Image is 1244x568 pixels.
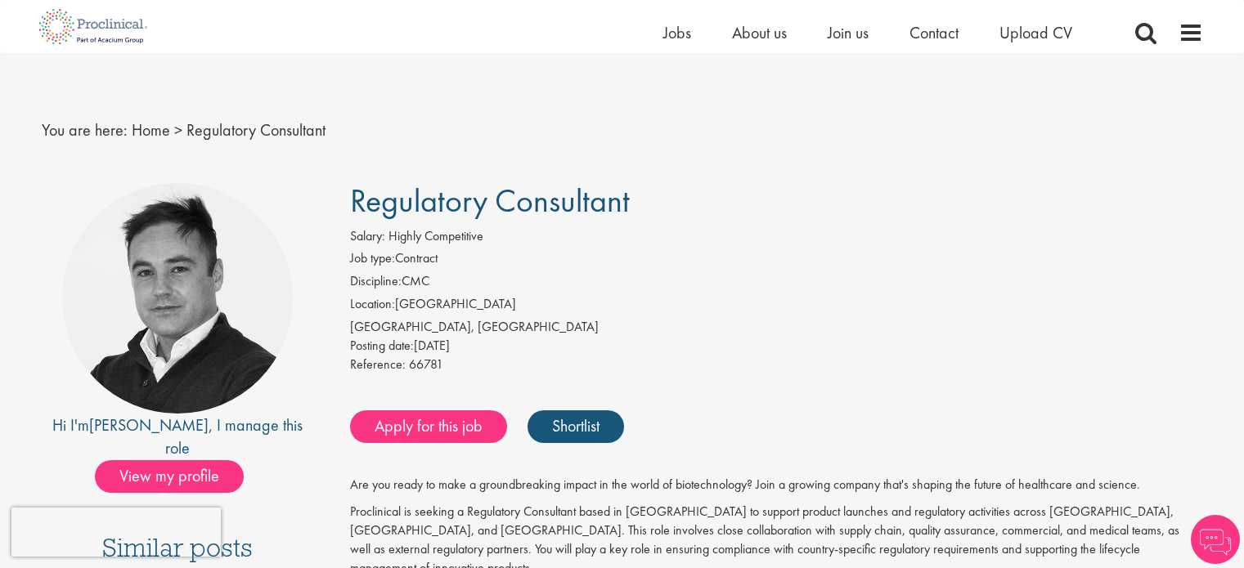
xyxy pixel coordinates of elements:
li: Contract [350,249,1203,272]
li: [GEOGRAPHIC_DATA] [350,295,1203,318]
span: Regulatory Consultant [350,180,630,221]
a: Jobs [663,22,691,43]
a: Join us [828,22,869,43]
div: Hi I'm , I manage this role [42,414,314,460]
span: Posting date: [350,337,414,354]
div: [DATE] [350,337,1203,356]
label: Salary: [350,227,385,246]
a: About us [732,22,787,43]
iframe: reCAPTCHA [11,508,221,557]
span: 66781 [409,356,443,373]
label: Discipline: [350,272,402,291]
img: Chatbot [1191,515,1240,564]
a: Upload CV [999,22,1072,43]
label: Location: [350,295,395,314]
span: View my profile [95,460,244,493]
span: You are here: [42,119,128,141]
span: Highly Competitive [388,227,483,244]
label: Reference: [350,356,406,374]
p: Are you ready to make a groundbreaking impact in the world of biotechnology? Join a growing compa... [350,476,1203,494]
a: breadcrumb link [132,119,170,141]
span: Regulatory Consultant [186,119,326,141]
a: [PERSON_NAME] [89,414,209,436]
a: Shortlist [528,410,624,443]
div: [GEOGRAPHIC_DATA], [GEOGRAPHIC_DATA] [350,318,1203,337]
label: Job type: [350,249,395,268]
a: View my profile [95,463,260,485]
a: Contact [909,22,959,43]
span: > [174,119,182,141]
a: Apply for this job [350,410,507,443]
li: CMC [350,272,1203,295]
img: imeage of recruiter Peter Duvall [62,183,293,414]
